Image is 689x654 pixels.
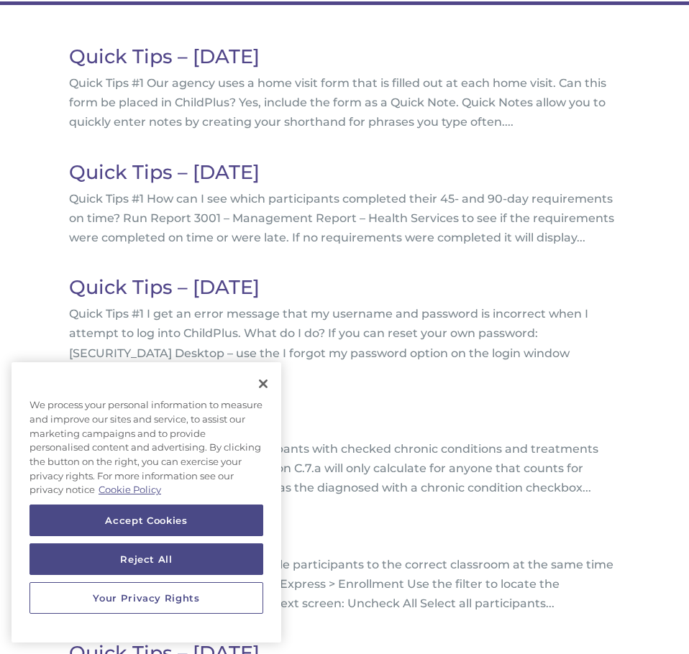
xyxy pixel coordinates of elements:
div: Cookie banner [12,362,281,643]
a: Quick Tips – [DATE] [69,160,260,184]
a: Quick Tips – [DATE] [69,275,260,299]
button: Close [247,368,279,400]
article: Quick Tips #1 How do I assign multiple participants to the correct classroom at the same time pri... [69,528,620,614]
button: Accept Cookies [29,505,263,536]
a: More information about your privacy, opens in a new tab [99,484,161,495]
article: Quick Tips #1 Our agency uses a home visit form that is filled out at each home visit. Can this f... [69,47,620,132]
div: Privacy [12,362,281,643]
button: Your Privacy Rights [29,582,263,614]
article: Quick Tips #1 I get an error message that my username and password is incorrect when I attempt to... [69,277,620,382]
button: Reject All [29,543,263,575]
a: Quick Tips – [DATE] [69,45,260,68]
div: We process your personal information to measure and improve our sites and service, to assist our ... [12,391,281,505]
article: Quick Tips #1 Why aren’t the participants with checked chronic conditions and treatments not show... [69,413,620,498]
article: Quick Tips #1 How can I see which participants completed their 45- and 90-day requirements on tim... [69,162,620,248]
